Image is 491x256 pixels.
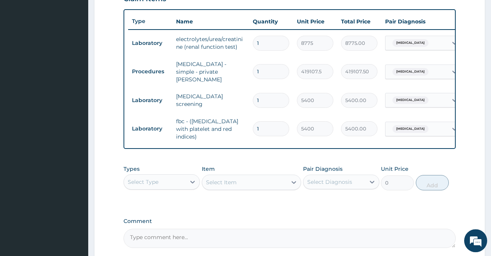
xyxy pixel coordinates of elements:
div: Select Type [128,178,158,186]
th: Quantity [249,14,293,29]
div: Chat with us now [40,43,129,53]
label: Pair Diagnosis [303,165,343,173]
span: [MEDICAL_DATA] [392,68,428,76]
td: Laboratory [128,93,172,107]
span: [MEDICAL_DATA] [392,39,428,47]
textarea: Type your message and hit 'Enter' [4,173,146,200]
span: [MEDICAL_DATA] [392,125,428,133]
label: Unit Price [381,165,409,173]
th: Name [172,14,249,29]
td: Procedures [128,64,172,79]
span: We're online! [44,78,106,156]
img: d_794563401_company_1708531726252_794563401 [14,38,31,58]
td: Laboratory [128,122,172,136]
label: Item [202,165,215,173]
th: Total Price [337,14,381,29]
td: [MEDICAL_DATA] screening [172,89,249,112]
td: Laboratory [128,36,172,50]
th: Pair Diagnosis [381,14,466,29]
button: Add [416,175,449,190]
td: fbc - ([MEDICAL_DATA] with platelet and red indices) [172,114,249,144]
th: Type [128,14,172,28]
td: [MEDICAL_DATA] - simple - private [PERSON_NAME] [172,56,249,87]
div: Select Diagnosis [307,178,352,186]
label: Types [124,166,140,172]
td: electrolytes/urea/creatinine (renal function test) [172,31,249,55]
th: Unit Price [293,14,337,29]
span: [MEDICAL_DATA] [392,96,428,104]
div: Minimize live chat window [126,4,144,22]
label: Comment [124,218,455,225]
